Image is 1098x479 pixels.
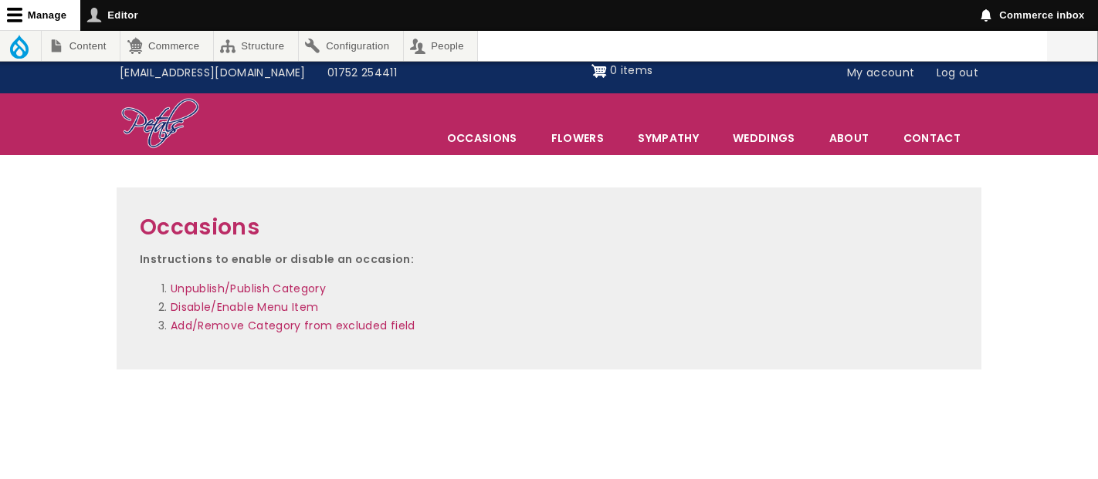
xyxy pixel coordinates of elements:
[171,299,318,315] a: Disable/Enable Menu Item
[610,62,652,78] span: 0 items
[926,59,989,88] a: Log out
[140,211,958,245] h2: Occasions
[591,59,653,83] a: Shopping cart 0 items
[535,122,620,154] a: Flowers
[836,59,926,88] a: My account
[140,251,414,267] strong: Instructions to enable or disable an occasion:
[317,59,408,88] a: 01752 254411
[887,122,977,154] a: Contact
[299,31,403,61] a: Configuration
[120,31,212,61] a: Commerce
[42,31,120,61] a: Content
[622,122,715,154] a: Sympathy
[404,31,478,61] a: People
[717,122,812,154] span: Weddings
[591,59,607,83] img: Shopping cart
[171,281,326,296] a: Unpublish/Publish Category
[171,318,415,333] a: Add/Remove Category from excluded field
[109,59,317,88] a: [EMAIL_ADDRESS][DOMAIN_NAME]
[431,122,534,154] span: Occasions
[214,31,298,61] a: Structure
[813,122,886,154] a: About
[120,97,200,151] img: Home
